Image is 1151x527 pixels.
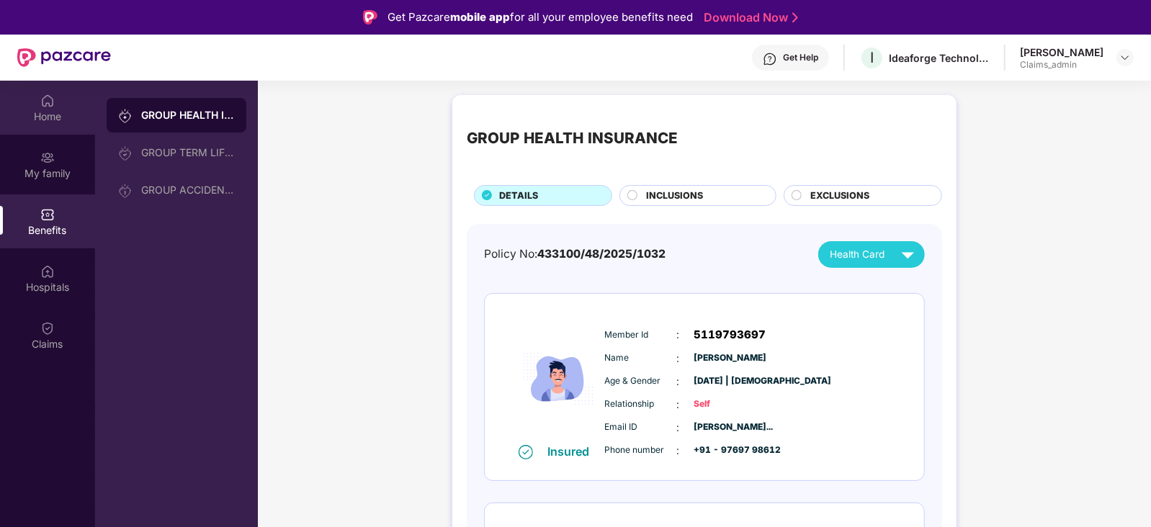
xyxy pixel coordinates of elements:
a: Download Now [704,10,794,25]
span: +91 - 97697 98612 [694,443,766,457]
div: [PERSON_NAME] [1020,45,1103,59]
img: svg+xml;base64,PHN2ZyB3aWR0aD0iMjAiIGhlaWdodD0iMjAiIHZpZXdCb3g9IjAgMCAyMCAyMCIgZmlsbD0ibm9uZSIgeG... [40,150,55,165]
img: svg+xml;base64,PHN2ZyBpZD0iRHJvcGRvd24tMzJ4MzIiIHhtbG5zPSJodHRwOi8vd3d3LnczLm9yZy8yMDAwL3N2ZyIgd2... [1119,52,1131,63]
div: Policy No: [484,246,666,263]
span: : [677,374,680,389]
img: icon [515,314,601,443]
span: EXCLUSIONS [810,189,869,203]
div: Get Help [783,52,818,63]
span: [PERSON_NAME] [694,351,766,365]
strong: mobile app [450,10,510,24]
img: Stroke [792,10,798,25]
div: Claims_admin [1020,59,1103,71]
span: Self [694,397,766,411]
span: Phone number [605,443,677,457]
img: svg+xml;base64,PHN2ZyBpZD0iSGVscC0zMngzMiIgeG1sbnM9Imh0dHA6Ly93d3cudzMub3JnLzIwMDAvc3ZnIiB3aWR0aD... [763,52,777,66]
img: svg+xml;base64,PHN2ZyBpZD0iQ2xhaW0iIHhtbG5zPSJodHRwOi8vd3d3LnczLm9yZy8yMDAwL3N2ZyIgd2lkdGg9IjIwIi... [40,321,55,335]
span: Email ID [605,420,677,434]
img: svg+xml;base64,PHN2ZyBpZD0iSG9tZSIgeG1sbnM9Imh0dHA6Ly93d3cudzMub3JnLzIwMDAvc3ZnIiB3aWR0aD0iMjAiIG... [40,94,55,108]
img: svg+xml;base64,PHN2ZyB3aWR0aD0iMjAiIGhlaWdodD0iMjAiIHZpZXdCb3g9IjAgMCAyMCAyMCIgZmlsbD0ibm9uZSIgeG... [118,109,133,123]
img: svg+xml;base64,PHN2ZyB3aWR0aD0iMjAiIGhlaWdodD0iMjAiIHZpZXdCb3g9IjAgMCAyMCAyMCIgZmlsbD0ibm9uZSIgeG... [118,146,133,161]
img: svg+xml;base64,PHN2ZyB4bWxucz0iaHR0cDovL3d3dy53My5vcmcvMjAwMC9zdmciIHZpZXdCb3g9IjAgMCAyNCAyNCIgd2... [895,242,921,267]
img: svg+xml;base64,PHN2ZyBpZD0iSG9zcGl0YWxzIiB4bWxucz0iaHR0cDovL3d3dy53My5vcmcvMjAwMC9zdmciIHdpZHRoPS... [40,264,55,279]
span: : [677,327,680,343]
span: 5119793697 [694,326,766,343]
span: : [677,420,680,436]
span: [PERSON_NAME]... [694,420,766,434]
span: : [677,397,680,413]
span: Health Card [830,247,884,262]
span: Relationship [605,397,677,411]
span: I [870,49,874,66]
div: GROUP TERM LIFE INSURANCE [141,147,235,158]
div: Insured [547,444,598,459]
span: : [677,351,680,366]
img: Logo [363,10,377,24]
img: New Pazcare Logo [17,48,111,67]
img: svg+xml;base64,PHN2ZyBpZD0iQmVuZWZpdHMiIHhtbG5zPSJodHRwOi8vd3d3LnczLm9yZy8yMDAwL3N2ZyIgd2lkdGg9Ij... [40,207,55,222]
span: Name [605,351,677,365]
div: GROUP HEALTH INSURANCE [141,108,235,122]
span: INCLUSIONS [647,189,704,203]
img: svg+xml;base64,PHN2ZyB4bWxucz0iaHR0cDovL3d3dy53My5vcmcvMjAwMC9zdmciIHdpZHRoPSIxNiIgaGVpZ2h0PSIxNi... [519,445,533,459]
div: Get Pazcare for all your employee benefits need [388,9,693,26]
div: GROUP ACCIDENTAL INSURANCE [141,184,235,196]
button: Health Card [818,241,925,268]
span: Age & Gender [605,374,677,388]
div: Ideaforge Technology Ltd [889,51,990,65]
div: GROUP HEALTH INSURANCE [467,127,678,150]
span: DETAILS [499,189,538,203]
span: 433100/48/2025/1032 [537,247,666,261]
span: [DATE] | [DEMOGRAPHIC_DATA] [694,374,766,388]
span: : [677,443,680,459]
span: Member Id [605,328,677,342]
img: svg+xml;base64,PHN2ZyB3aWR0aD0iMjAiIGhlaWdodD0iMjAiIHZpZXdCb3g9IjAgMCAyMCAyMCIgZmlsbD0ibm9uZSIgeG... [118,184,133,198]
